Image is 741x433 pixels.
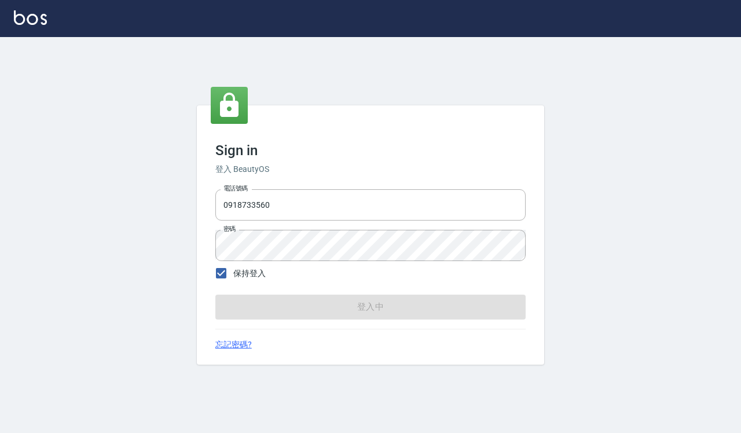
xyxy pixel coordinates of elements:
[223,184,248,193] label: 電話號碼
[223,225,236,233] label: 密碼
[14,10,47,25] img: Logo
[215,163,526,175] h6: 登入 BeautyOS
[215,142,526,159] h3: Sign in
[215,339,252,351] a: 忘記密碼?
[233,267,266,280] span: 保持登入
